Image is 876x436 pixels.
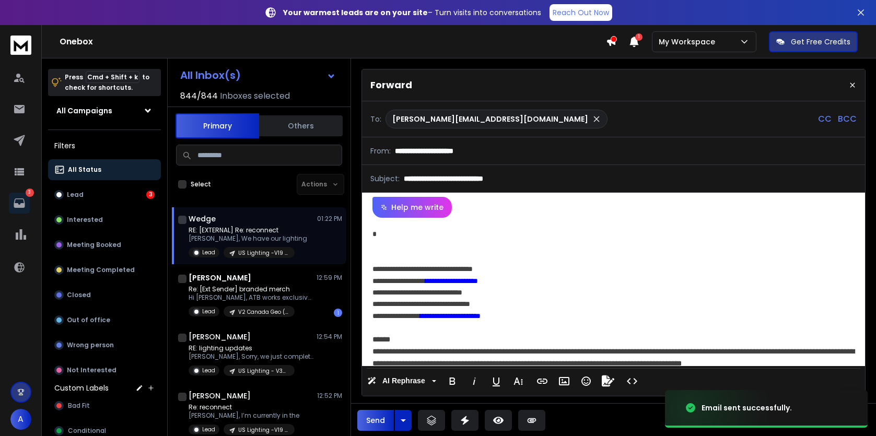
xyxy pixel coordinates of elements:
[464,371,484,392] button: Italic (⌘I)
[189,226,307,234] p: RE: [EXTERNAL] Re: reconnect
[86,71,139,83] span: Cmd + Shift + k
[370,173,400,184] p: Subject:
[553,7,609,18] p: Reach Out Now
[392,114,588,124] p: [PERSON_NAME][EMAIL_ADDRESS][DOMAIN_NAME]
[576,371,596,392] button: Emoticons
[189,403,299,411] p: Re: reconnect
[238,367,288,375] p: US Lighting - V39 Messaging > Savings 2025 - Industry: open - [PERSON_NAME]
[598,371,618,392] button: Signature
[283,7,428,18] strong: Your warmest leads are on your site
[372,197,452,218] button: Help me write
[238,308,288,316] p: V2 Canada Geo (Exclude [GEOGRAPHIC_DATA])
[67,191,84,199] p: Lead
[317,215,342,223] p: 01:22 PM
[202,367,215,374] p: Lead
[67,341,114,349] p: Wrong person
[317,274,342,282] p: 12:59 PM
[48,395,161,416] button: Bad Fit
[532,371,552,392] button: Insert Link (⌘K)
[68,402,90,410] span: Bad Fit
[334,309,342,317] div: 1
[370,114,381,124] p: To:
[550,4,612,21] a: Reach Out Now
[189,214,216,224] h1: Wedge
[702,403,792,413] div: Email sent successfully.
[769,31,858,52] button: Get Free Credits
[486,371,506,392] button: Underline (⌘U)
[48,260,161,280] button: Meeting Completed
[442,371,462,392] button: Bold (⌘B)
[180,90,218,102] span: 844 / 844
[48,310,161,331] button: Out of office
[48,285,161,305] button: Closed
[26,188,34,197] p: 3
[317,333,342,341] p: 12:54 PM
[554,371,574,392] button: Insert Image (⌘P)
[67,366,116,374] p: Not Interested
[189,293,314,302] p: Hi [PERSON_NAME], ATB works exclusively
[370,146,391,156] p: From:
[365,371,438,392] button: AI Rephrase
[191,180,211,188] label: Select
[9,193,30,214] a: 3
[791,37,850,47] p: Get Free Credits
[68,166,101,174] p: All Status
[238,249,288,257] p: US Lighting -V19 Messaging - Cold Lead Retarget - [PERSON_NAME]
[659,37,719,47] p: My Workspace
[635,33,643,41] span: 1
[357,410,394,431] button: Send
[67,266,135,274] p: Meeting Completed
[48,209,161,230] button: Interested
[180,70,241,80] h1: All Inbox(s)
[10,409,31,430] button: A
[54,383,109,393] h3: Custom Labels
[48,138,161,153] h3: Filters
[189,352,314,361] p: [PERSON_NAME], Sorry, we just completed
[189,285,314,293] p: Re: [Ext Sender] branded merch
[48,360,161,381] button: Not Interested
[259,114,343,137] button: Others
[622,371,642,392] button: Code View
[189,273,251,283] h1: [PERSON_NAME]
[10,36,31,55] img: logo
[67,291,91,299] p: Closed
[508,371,528,392] button: More Text
[317,392,342,400] p: 12:52 PM
[818,113,832,125] p: CC
[68,427,106,435] span: Conditional
[65,72,149,93] p: Press to check for shortcuts.
[202,249,215,256] p: Lead
[189,344,314,352] p: RE: lighting updates
[189,411,299,420] p: [PERSON_NAME], I’m currently in the
[48,159,161,180] button: All Status
[189,332,251,342] h1: [PERSON_NAME]
[283,7,541,18] p: – Turn visits into conversations
[48,234,161,255] button: Meeting Booked
[48,335,161,356] button: Wrong person
[189,234,307,243] p: [PERSON_NAME], We have our lighting
[146,191,155,199] div: 3
[67,316,110,324] p: Out of office
[48,100,161,121] button: All Campaigns
[189,391,251,401] h1: [PERSON_NAME]
[67,241,121,249] p: Meeting Booked
[202,308,215,315] p: Lead
[202,426,215,433] p: Lead
[176,113,259,138] button: Primary
[220,90,290,102] h3: Inboxes selected
[370,78,412,92] p: Forward
[60,36,606,48] h1: Onebox
[56,105,112,116] h1: All Campaigns
[172,65,344,86] button: All Inbox(s)
[380,376,427,385] span: AI Rephrase
[238,426,288,434] p: US Lighting -V19 Messaging - Cold Lead Retarget - [PERSON_NAME]
[67,216,103,224] p: Interested
[48,184,161,205] button: Lead3
[838,113,857,125] p: BCC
